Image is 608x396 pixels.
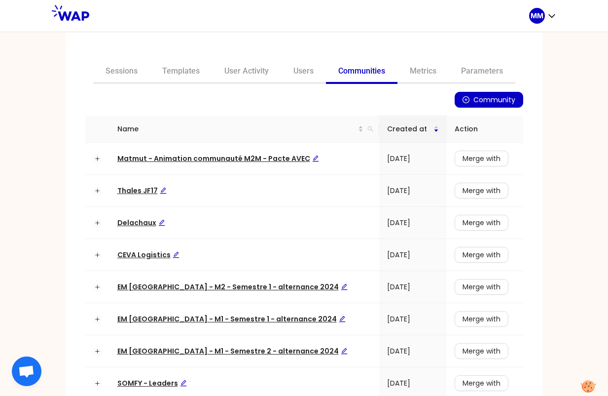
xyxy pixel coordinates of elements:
[341,348,348,355] span: edit
[312,155,319,162] span: edit
[150,60,212,84] a: Templates
[93,251,101,259] button: Expand row
[173,249,179,260] div: Edit
[117,154,319,163] a: Matmut - Animation communauté M2M - Pacte AVECEdit
[173,251,179,258] span: edit
[117,314,346,324] span: EM [GEOGRAPHIC_DATA] - M1 - Semestre 1 - alternance 2024
[117,154,319,163] span: Matmut - Animation communauté M2M - Pacte AVEC
[117,250,179,260] a: CEVA LogisticsEdit
[455,151,508,166] button: Merge with
[160,187,167,194] span: edit
[529,8,557,24] button: MM
[463,249,501,260] span: Merge with
[117,378,187,388] a: SOMFY - LeadersEdit
[447,116,523,143] th: Action
[367,126,373,132] span: search
[158,219,165,226] span: edit
[93,347,101,355] button: Expand row
[463,185,501,196] span: Merge with
[449,60,515,84] a: Parameters
[463,281,501,292] span: Merge with
[455,247,508,263] button: Merge with
[117,218,165,228] span: Delachaux
[312,153,319,164] div: Edit
[455,311,508,327] button: Merge with
[379,175,446,207] td: [DATE]
[531,11,543,21] p: MM
[180,380,187,387] span: edit
[463,217,501,228] span: Merge with
[463,153,501,164] span: Merge with
[212,60,281,84] a: User Activity
[341,346,348,356] div: Edit
[93,379,101,387] button: Expand row
[463,96,469,104] span: plus-circle
[379,239,446,271] td: [DATE]
[117,346,348,356] span: EM [GEOGRAPHIC_DATA] - M1 - Semestre 2 - alternance 2024
[455,215,508,231] button: Merge with
[326,60,397,84] a: Communities
[379,143,446,175] td: [DATE]
[281,60,326,84] a: Users
[158,217,165,228] div: Edit
[379,271,446,303] td: [DATE]
[180,378,187,389] div: Edit
[455,375,508,391] button: Merge with
[379,335,446,367] td: [DATE]
[93,315,101,323] button: Expand row
[341,283,348,290] span: edit
[93,219,101,227] button: Expand row
[117,282,348,292] a: EM [GEOGRAPHIC_DATA] - M2 - Semestre 1 - alternance 2024Edit
[455,343,508,359] button: Merge with
[12,356,41,386] div: Ouvrir le chat
[455,183,508,198] button: Merge with
[397,60,449,84] a: Metrics
[463,378,501,389] span: Merge with
[379,303,446,335] td: [DATE]
[93,187,101,195] button: Expand row
[387,123,433,134] span: Created at
[93,60,150,84] a: Sessions
[455,92,523,108] button: plus-circleCommunity
[117,123,358,134] span: Name
[339,314,346,324] div: Edit
[117,282,348,292] span: EM [GEOGRAPHIC_DATA] - M2 - Semestre 1 - alternance 2024
[117,218,165,228] a: DelachauxEdit
[473,94,515,105] span: Community
[117,186,167,196] a: Thales JF17Edit
[463,346,501,356] span: Merge with
[117,378,187,388] span: SOMFY - Leaders
[117,314,346,324] a: EM [GEOGRAPHIC_DATA] - M1 - Semestre 1 - alternance 2024Edit
[93,283,101,291] button: Expand row
[93,155,101,162] button: Expand row
[339,316,346,322] span: edit
[117,250,179,260] span: CEVA Logistics
[463,314,501,324] span: Merge with
[117,346,348,356] a: EM [GEOGRAPHIC_DATA] - M1 - Semestre 2 - alternance 2024Edit
[365,121,375,136] span: search
[160,185,167,196] div: Edit
[379,207,446,239] td: [DATE]
[455,279,508,295] button: Merge with
[117,186,167,196] span: Thales JF17
[341,281,348,292] div: Edit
